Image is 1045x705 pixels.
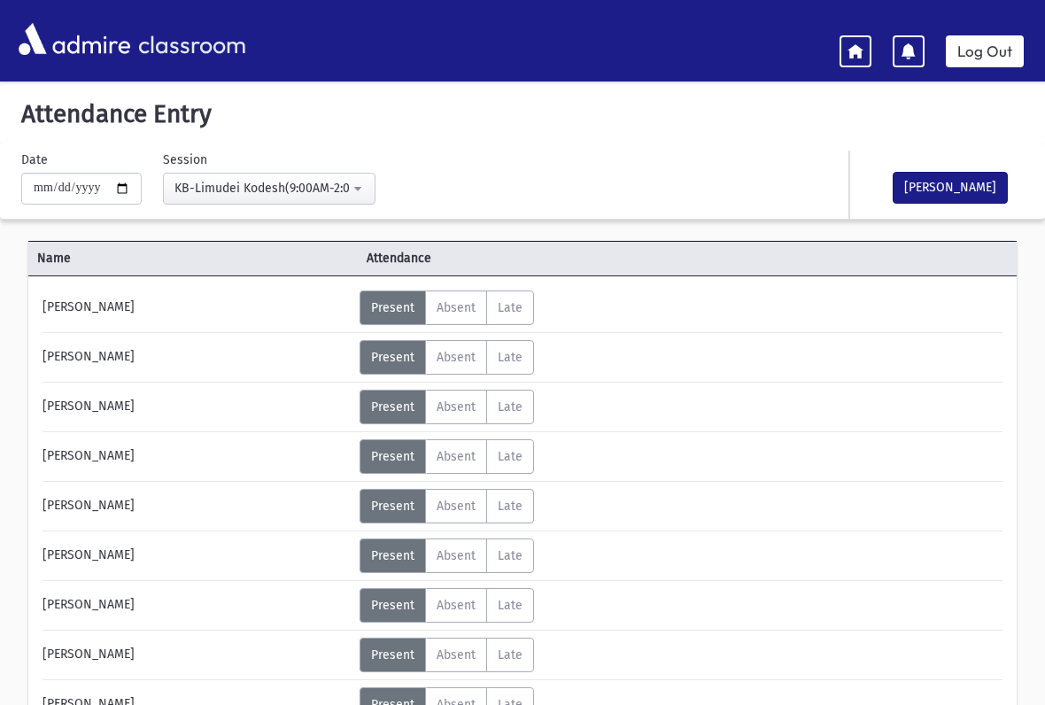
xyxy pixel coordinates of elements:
[34,638,360,672] div: [PERSON_NAME]
[498,350,522,365] span: Late
[371,350,414,365] span: Present
[498,300,522,315] span: Late
[135,16,246,63] span: classroom
[163,173,375,205] button: KB-Limudei Kodesh(9:00AM-2:00PM)
[437,449,476,464] span: Absent
[498,548,522,563] span: Late
[14,99,1031,129] h5: Attendance Entry
[371,300,414,315] span: Present
[34,588,360,623] div: [PERSON_NAME]
[34,439,360,474] div: [PERSON_NAME]
[437,499,476,514] span: Absent
[498,499,522,514] span: Late
[437,399,476,414] span: Absent
[34,390,360,424] div: [PERSON_NAME]
[360,291,534,325] div: AttTypes
[437,300,476,315] span: Absent
[893,172,1008,204] button: [PERSON_NAME]
[437,598,476,613] span: Absent
[437,548,476,563] span: Absent
[163,151,207,169] label: Session
[174,179,350,198] div: KB-Limudei Kodesh(9:00AM-2:00PM)
[371,548,414,563] span: Present
[21,151,48,169] label: Date
[498,449,522,464] span: Late
[360,538,534,573] div: AttTypes
[437,350,476,365] span: Absent
[34,291,360,325] div: [PERSON_NAME]
[371,449,414,464] span: Present
[360,340,534,375] div: AttTypes
[498,399,522,414] span: Late
[371,399,414,414] span: Present
[34,489,360,523] div: [PERSON_NAME]
[360,390,534,424] div: AttTypes
[371,499,414,514] span: Present
[28,249,358,267] span: Name
[360,489,534,523] div: AttTypes
[371,647,414,662] span: Present
[34,340,360,375] div: [PERSON_NAME]
[34,538,360,573] div: [PERSON_NAME]
[360,638,534,672] div: AttTypes
[360,588,534,623] div: AttTypes
[371,598,414,613] span: Present
[14,19,135,59] img: AdmirePro
[358,249,934,267] span: Attendance
[946,35,1024,67] a: Log Out
[360,439,534,474] div: AttTypes
[498,598,522,613] span: Late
